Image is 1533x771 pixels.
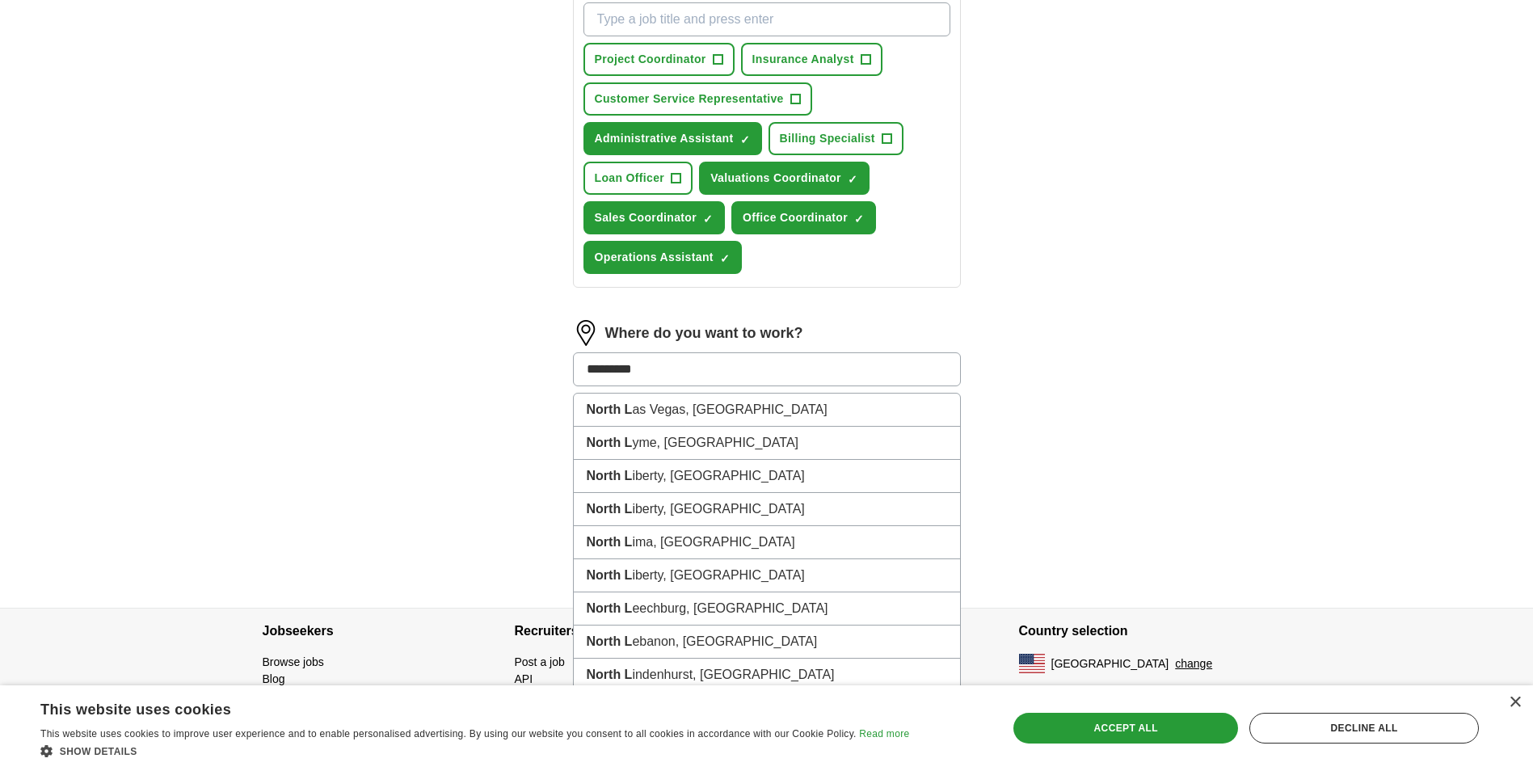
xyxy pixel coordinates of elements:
[515,655,565,668] a: Post a job
[587,436,633,449] strong: North L
[1249,713,1479,744] div: Decline all
[583,162,693,195] button: Loan Officer
[605,322,803,344] label: Where do you want to work?
[595,130,734,147] span: Administrative Assistant
[574,394,960,427] li: as Vegas, [GEOGRAPHIC_DATA]
[574,592,960,626] li: eechburg, [GEOGRAPHIC_DATA]
[1175,655,1212,672] button: change
[741,43,882,76] button: Insurance Analyst
[263,672,285,685] a: Blog
[595,249,714,266] span: Operations Assistant
[583,82,812,116] button: Customer Service Representative
[720,252,730,265] span: ✓
[859,728,909,739] a: Read more, opens a new window
[595,209,697,226] span: Sales Coordinator
[740,133,750,146] span: ✓
[574,493,960,526] li: iberty, [GEOGRAPHIC_DATA]
[583,2,950,36] input: Type a job title and press enter
[574,659,960,692] li: indenhurst, [GEOGRAPHIC_DATA]
[854,213,864,225] span: ✓
[595,170,665,187] span: Loan Officer
[780,130,875,147] span: Billing Specialist
[587,568,633,582] strong: North L
[515,672,533,685] a: API
[1051,655,1169,672] span: [GEOGRAPHIC_DATA]
[752,51,854,68] span: Insurance Analyst
[595,51,706,68] span: Project Coordinator
[743,209,848,226] span: Office Coordinator
[40,743,909,759] div: Show details
[587,634,633,648] strong: North L
[60,746,137,757] span: Show details
[1013,713,1238,744] div: Accept all
[710,170,841,187] span: Valuations Coordinator
[574,626,960,659] li: ebanon, [GEOGRAPHIC_DATA]
[595,91,784,107] span: Customer Service Representative
[848,173,857,186] span: ✓
[583,201,726,234] button: Sales Coordinator✓
[587,668,633,681] strong: North L
[1019,609,1271,654] h4: Country selection
[583,43,735,76] button: Project Coordinator
[769,122,903,155] button: Billing Specialist
[583,241,742,274] button: Operations Assistant✓
[731,201,876,234] button: Office Coordinator✓
[574,460,960,493] li: iberty, [GEOGRAPHIC_DATA]
[574,559,960,592] li: iberty, [GEOGRAPHIC_DATA]
[263,655,324,668] a: Browse jobs
[574,526,960,559] li: ima, [GEOGRAPHIC_DATA]
[699,162,870,195] button: Valuations Coordinator✓
[587,502,633,516] strong: North L
[40,695,869,719] div: This website uses cookies
[1509,697,1521,709] div: Close
[583,122,762,155] button: Administrative Assistant✓
[40,728,857,739] span: This website uses cookies to improve user experience and to enable personalised advertising. By u...
[587,601,633,615] strong: North L
[703,213,713,225] span: ✓
[1019,654,1045,673] img: US flag
[587,535,633,549] strong: North L
[574,427,960,460] li: yme, [GEOGRAPHIC_DATA]
[587,402,633,416] strong: North L
[573,320,599,346] img: location.png
[587,469,633,482] strong: North L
